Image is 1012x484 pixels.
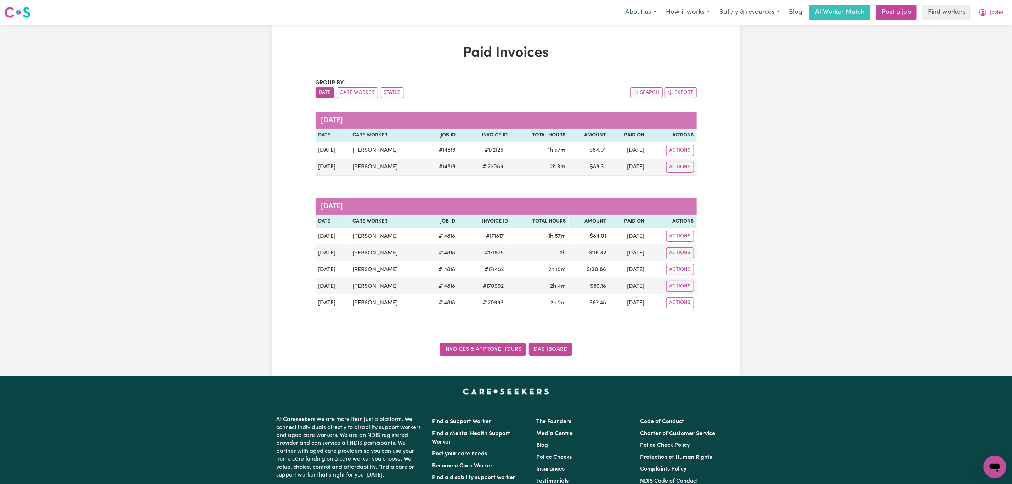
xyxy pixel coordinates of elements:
th: Care Worker [350,129,425,142]
button: Export [665,87,697,98]
td: # 14818 [425,278,458,294]
p: At Careseekers we are more than just a platform. We connect individuals directly to disability su... [277,413,424,482]
td: [PERSON_NAME] [350,244,425,261]
span: # 170992 [479,282,508,291]
td: [DATE] [609,294,647,311]
button: Actions [666,264,694,275]
button: How it works [661,5,715,20]
button: Search [630,87,663,98]
a: Protection of Human Rights [640,455,712,460]
iframe: Button to launch messaging window, conversation in progress [984,456,1006,478]
th: Care Worker [350,215,425,228]
a: Find workers [922,5,971,20]
td: $ 84.01 [568,142,609,159]
span: # 171975 [480,249,508,257]
td: $ 87.45 [569,294,609,311]
th: Invoice ID [458,215,511,228]
button: Actions [666,297,694,308]
button: Actions [666,231,694,242]
span: 2 hours 3 minutes [550,164,565,170]
button: Safety & resources [715,5,785,20]
button: sort invoices by care worker [337,87,378,98]
a: Careseekers home page [463,389,549,394]
td: $ 116.32 [569,244,609,261]
a: Media Centre [536,431,573,437]
td: [DATE] [609,244,647,261]
a: Find a Support Worker [432,419,492,424]
a: Find a disability support worker [432,475,516,480]
td: $ 130.86 [569,261,609,278]
td: [PERSON_NAME] [350,294,425,311]
th: Amount [569,215,609,228]
td: [PERSON_NAME] [350,228,425,244]
td: [DATE] [609,278,647,294]
a: Police Checks [536,455,572,460]
td: # 14818 [425,261,458,278]
td: $ 89.18 [569,278,609,294]
span: 1 hour 57 minutes [548,147,565,153]
th: Actions [647,215,696,228]
th: Amount [568,129,609,142]
th: Paid On [609,129,647,142]
button: My Account [974,5,1008,20]
a: AI Worker Match [809,5,870,20]
td: [DATE] [609,159,647,176]
td: [DATE] [316,142,350,159]
td: [PERSON_NAME] [350,159,425,176]
caption: [DATE] [316,198,697,215]
a: Post a job [876,5,917,20]
span: # 172059 [478,163,508,171]
span: # 172126 [480,146,508,154]
a: NDIS Code of Conduct [640,478,698,484]
th: Total Hours [511,215,569,228]
a: The Founders [536,419,571,424]
span: 2 hours 15 minutes [548,267,566,272]
a: Testimonials [536,478,569,484]
span: 1 hour 57 minutes [548,233,566,239]
td: [DATE] [316,278,350,294]
td: # 14818 [425,159,459,176]
a: Blog [785,5,807,20]
span: 2 hours 4 minutes [550,283,566,289]
td: [DATE] [316,261,350,278]
td: [PERSON_NAME] [350,142,425,159]
td: $ 88.31 [568,159,609,176]
span: Jooles [990,9,1003,17]
a: Careseekers logo [4,4,30,21]
button: Actions [666,281,694,292]
button: Actions [666,145,694,156]
img: Careseekers logo [4,6,30,19]
a: Invoices & Approve Hours [440,343,526,356]
button: Actions [666,162,694,173]
a: Complaints Policy [640,466,686,472]
th: Job ID [425,215,458,228]
button: About us [621,5,661,20]
td: $ 84.01 [569,228,609,244]
td: # 14818 [425,142,459,159]
th: Paid On [609,215,647,228]
caption: [DATE] [316,112,697,129]
td: [DATE] [609,261,647,278]
td: [PERSON_NAME] [350,261,425,278]
th: Date [316,215,350,228]
button: sort invoices by paid status [381,87,404,98]
td: # 14818 [425,294,458,311]
td: [DATE] [609,228,647,244]
th: Actions [647,129,697,142]
span: 2 hours [560,250,566,256]
th: Date [316,129,350,142]
span: Group by: [316,80,345,86]
td: [DATE] [316,294,350,311]
span: 2 hours 2 minutes [550,300,566,306]
td: # 14818 [425,228,458,244]
a: Code of Conduct [640,419,684,424]
td: [DATE] [316,244,350,261]
th: Invoice ID [458,129,510,142]
td: [DATE] [316,159,350,176]
h1: Paid Invoices [316,45,697,62]
a: Find a Mental Health Support Worker [432,431,510,445]
a: Post your care needs [432,451,487,457]
a: Blog [536,443,548,448]
a: Charter of Customer Service [640,431,715,437]
td: [DATE] [316,228,350,244]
